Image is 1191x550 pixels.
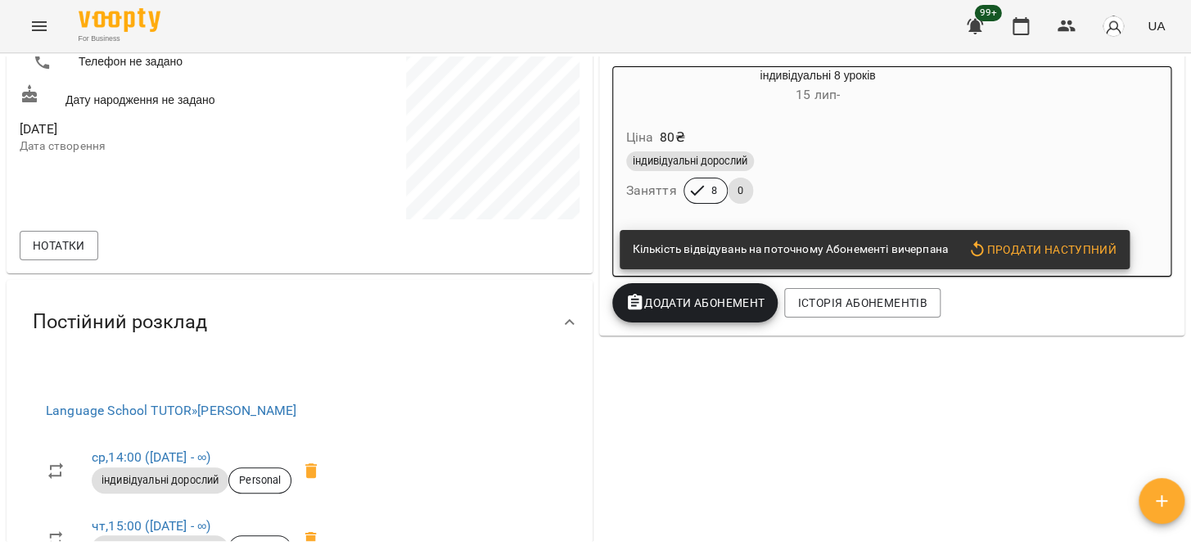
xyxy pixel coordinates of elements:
[46,403,296,418] a: Language School TUTOR»[PERSON_NAME]
[784,288,940,318] button: Історія абонементів
[626,154,754,169] span: індивідуальні дорослий
[613,67,1023,223] button: індивідуальні 8 уроків15 лип- Ціна80₴індивідуальні дорослийЗаняття80
[1102,15,1125,38] img: avatar_s.png
[961,235,1123,264] button: Продати наступний
[613,67,1023,106] div: індивідуальні 8 уроків
[79,34,160,44] span: For Business
[20,46,296,79] li: Телефон не задано
[20,119,296,139] span: [DATE]
[16,81,300,111] div: Дату народження не задано
[1141,11,1171,41] button: UA
[229,473,291,488] span: Personal
[975,5,1002,21] span: 99+
[612,283,778,322] button: Додати Абонемент
[20,7,59,46] button: Menu
[92,473,228,488] span: індивідуальні дорослий
[20,231,98,260] button: Нотатки
[7,280,593,364] div: Постійний розклад
[626,179,677,202] h6: Заняття
[92,449,210,465] a: ср,14:00 ([DATE] - ∞)
[702,183,727,198] span: 8
[968,240,1117,259] span: Продати наступний
[291,451,331,490] span: Видалити приватний урок Оксана Рогатюк ср 14:00 клієнта Павло Сасін
[33,236,85,255] span: Нотатки
[633,235,948,264] div: Кількість відвідувань на поточному Абонементі вичерпана
[796,87,840,102] span: 15 лип -
[20,138,296,155] p: Дата створення
[626,126,654,149] h6: Ціна
[660,128,684,147] p: 80 ₴
[1148,17,1165,34] span: UA
[33,309,207,335] span: Постійний розклад
[797,293,927,313] span: Історія абонементів
[79,8,160,32] img: Voopty Logo
[92,518,210,534] a: чт,15:00 ([DATE] - ∞)
[728,183,753,198] span: 0
[625,293,765,313] span: Додати Абонемент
